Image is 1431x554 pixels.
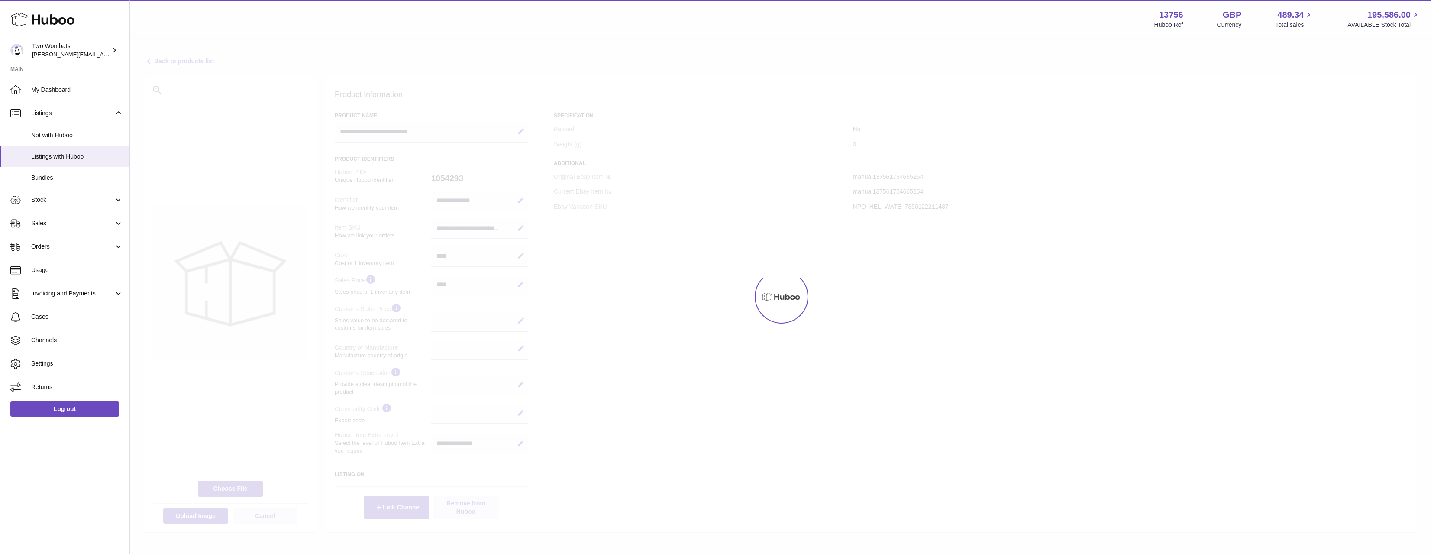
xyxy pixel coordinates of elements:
[31,336,123,344] span: Channels
[10,401,119,417] a: Log out
[1347,21,1421,29] span: AVAILABLE Stock Total
[1275,9,1314,29] a: 489.34 Total sales
[32,42,110,58] div: Two Wombats
[31,360,123,368] span: Settings
[31,152,123,161] span: Listings with Huboo
[10,44,23,57] img: alan@twowombats.com
[31,109,114,117] span: Listings
[31,131,123,139] span: Not with Huboo
[31,86,123,94] span: My Dashboard
[31,196,114,204] span: Stock
[1277,9,1304,21] span: 489.34
[1347,9,1421,29] a: 195,586.00 AVAILABLE Stock Total
[31,243,114,251] span: Orders
[31,266,123,274] span: Usage
[1217,21,1242,29] div: Currency
[1154,21,1183,29] div: Huboo Ref
[1159,9,1183,21] strong: 13756
[31,174,123,182] span: Bundles
[31,313,123,321] span: Cases
[32,51,174,58] span: [PERSON_NAME][EMAIL_ADDRESS][DOMAIN_NAME]
[1367,9,1411,21] span: 195,586.00
[1275,21,1314,29] span: Total sales
[31,383,123,391] span: Returns
[31,219,114,227] span: Sales
[1223,9,1241,21] strong: GBP
[31,289,114,298] span: Invoicing and Payments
